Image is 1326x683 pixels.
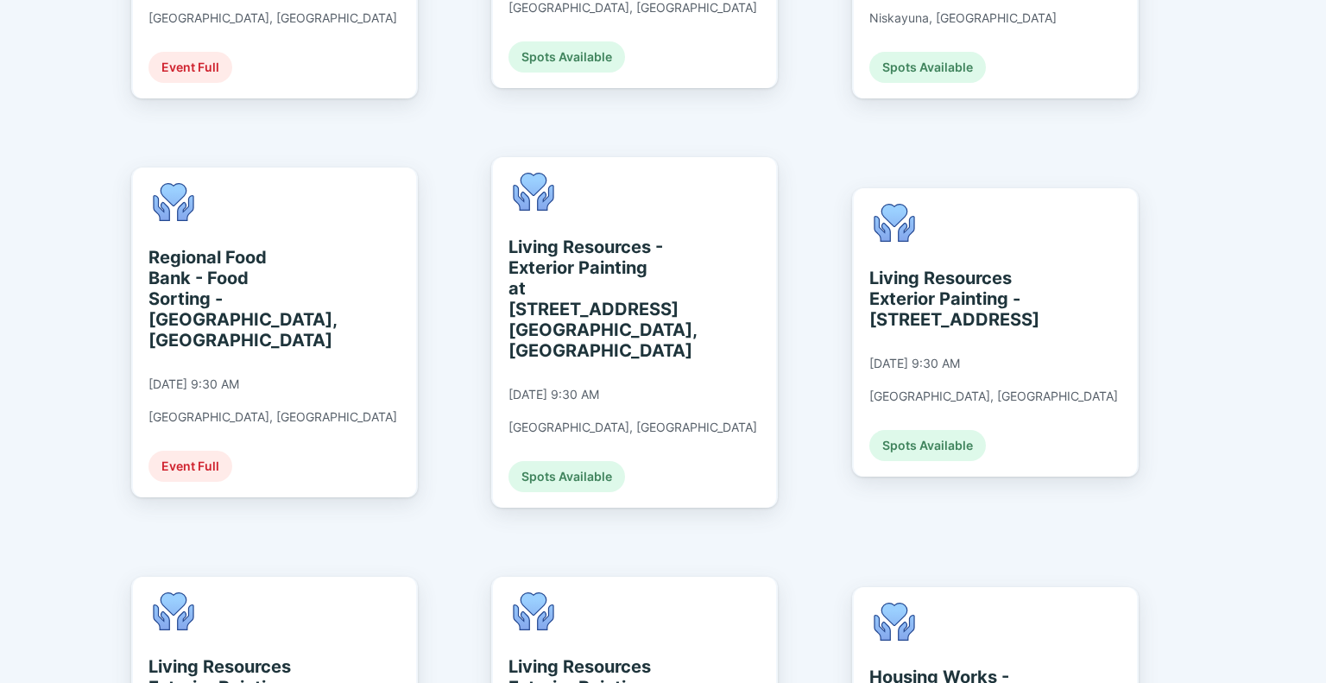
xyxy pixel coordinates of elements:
[869,52,986,83] div: Spots Available
[148,247,306,351] div: Regional Food Bank - Food Sorting - [GEOGRAPHIC_DATA], [GEOGRAPHIC_DATA]
[148,409,397,425] div: [GEOGRAPHIC_DATA], [GEOGRAPHIC_DATA]
[508,461,625,492] div: Spots Available
[869,389,1118,404] div: [GEOGRAPHIC_DATA], [GEOGRAPHIC_DATA]
[148,52,232,83] div: Event Full
[508,41,625,73] div: Spots Available
[148,10,397,26] div: [GEOGRAPHIC_DATA], [GEOGRAPHIC_DATA]
[508,420,757,435] div: [GEOGRAPHIC_DATA], [GEOGRAPHIC_DATA]
[148,451,232,482] div: Event Full
[869,10,1057,26] div: Niskayuna, [GEOGRAPHIC_DATA]
[148,376,239,392] div: [DATE] 9:30 AM
[869,268,1027,330] div: Living Resources Exterior Painting - [STREET_ADDRESS]
[508,237,666,361] div: Living Resources - Exterior Painting at [STREET_ADDRESS] [GEOGRAPHIC_DATA], [GEOGRAPHIC_DATA]
[869,356,960,371] div: [DATE] 9:30 AM
[508,387,599,402] div: [DATE] 9:30 AM
[869,430,986,461] div: Spots Available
